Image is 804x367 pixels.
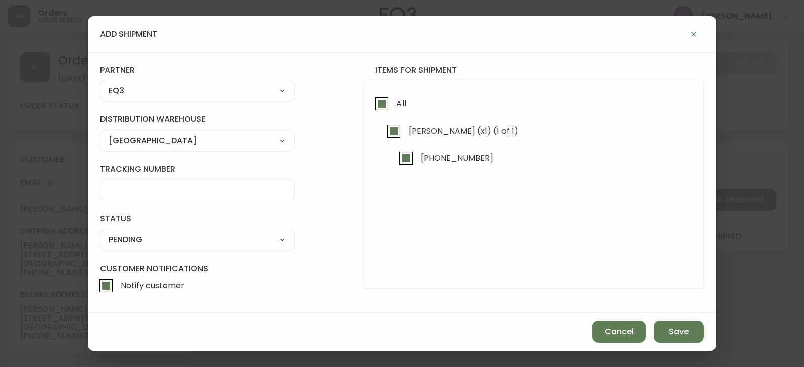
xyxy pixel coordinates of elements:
[605,326,634,337] span: Cancel
[396,98,406,109] span: All
[100,164,295,175] label: tracking number
[121,280,184,291] span: Notify customer
[100,213,295,224] label: status
[421,153,493,163] span: [PHONE_NUMBER]
[363,65,704,76] h4: items for shipment
[654,321,704,343] button: Save
[100,65,295,76] label: partner
[669,326,689,337] span: Save
[100,114,295,125] label: distribution warehouse
[100,263,295,297] label: Customer Notifications
[592,321,646,343] button: Cancel
[100,29,157,40] h4: add shipment
[409,126,518,136] span: [PERSON_NAME] (x1) (1 of 1)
